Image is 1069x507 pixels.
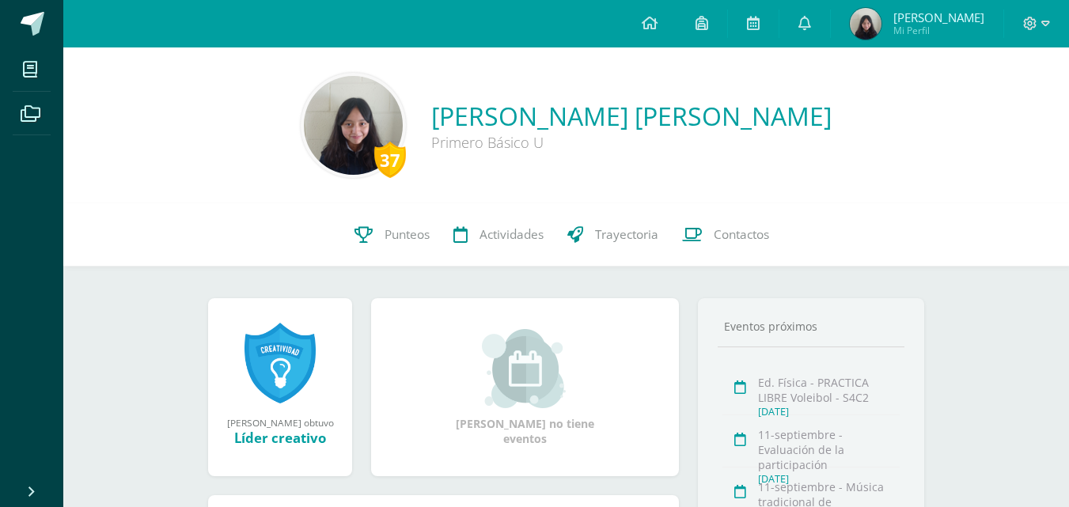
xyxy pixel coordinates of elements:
span: Contactos [714,226,769,243]
a: Actividades [442,203,555,267]
div: Líder creativo [224,429,336,447]
div: [PERSON_NAME] obtuvo [224,416,336,429]
span: Trayectoria [595,226,658,243]
span: Punteos [385,226,430,243]
span: Actividades [480,226,544,243]
span: [PERSON_NAME] [893,9,984,25]
div: [DATE] [758,405,900,418]
a: Punteos [343,203,442,267]
a: [PERSON_NAME] [PERSON_NAME] [431,99,832,133]
div: Ed. Física - PRACTICA LIBRE Voleibol - S4C2 [758,375,900,405]
div: [PERSON_NAME] no tiene eventos [446,329,605,446]
div: 11-septiembre - Evaluación de la participación [758,427,900,472]
div: 37 [374,142,406,178]
span: Mi Perfil [893,24,984,37]
a: Contactos [670,203,781,267]
div: Eventos próximos [718,319,904,334]
div: Primero Básico U [431,133,832,152]
a: Trayectoria [555,203,670,267]
img: b98dcfdf1e9a445b6df2d552ad5736ea.png [850,8,881,40]
img: event_small.png [482,329,568,408]
img: 868944c2c9e352cd9449b982742fd031.png [304,76,403,175]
